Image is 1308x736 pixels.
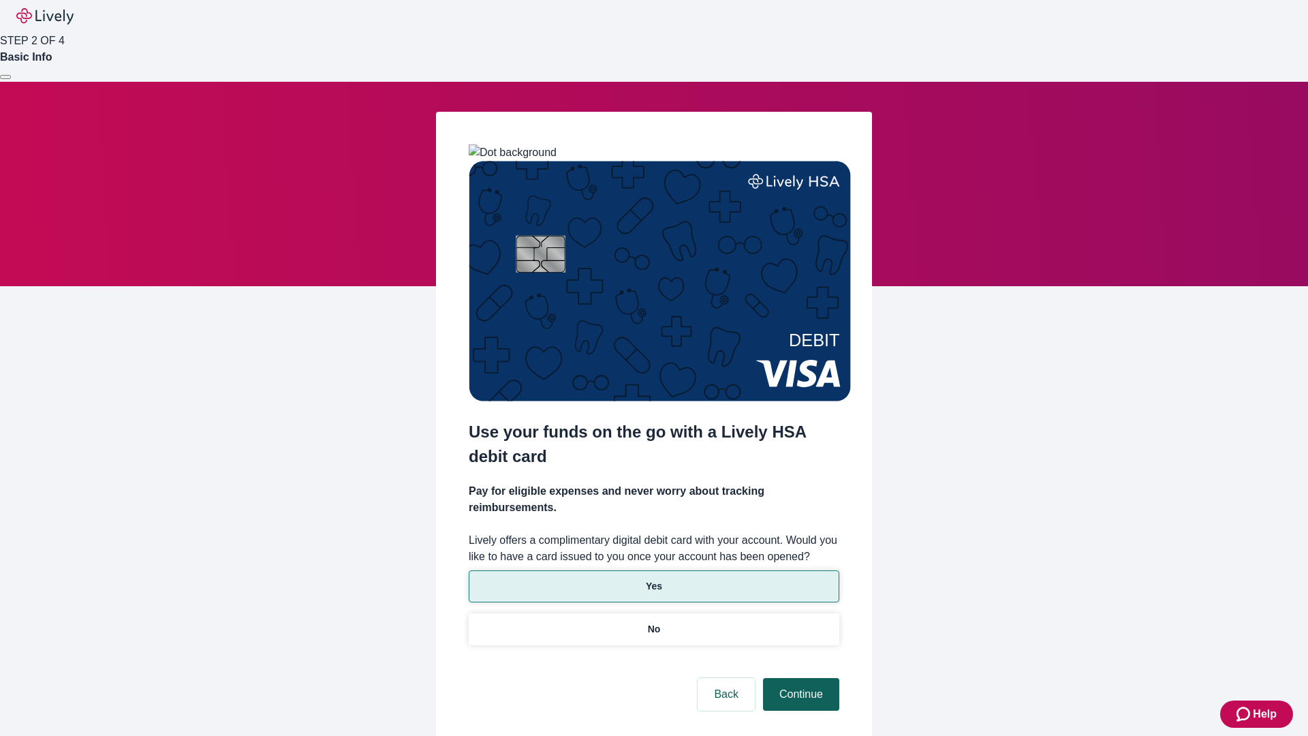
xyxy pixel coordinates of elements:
[763,678,839,711] button: Continue
[469,420,839,469] h2: Use your funds on the go with a Lively HSA debit card
[469,570,839,602] button: Yes
[469,613,839,645] button: No
[646,579,662,594] p: Yes
[469,161,851,401] img: Debit card
[698,678,755,711] button: Back
[16,8,74,25] img: Lively
[1236,706,1253,722] svg: Zendesk support icon
[469,483,839,516] h4: Pay for eligible expenses and never worry about tracking reimbursements.
[1253,706,1277,722] span: Help
[469,144,557,161] img: Dot background
[1220,701,1293,728] button: Zendesk support iconHelp
[648,622,661,637] p: No
[469,532,839,565] label: Lively offers a complimentary digital debit card with your account. Would you like to have a card...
